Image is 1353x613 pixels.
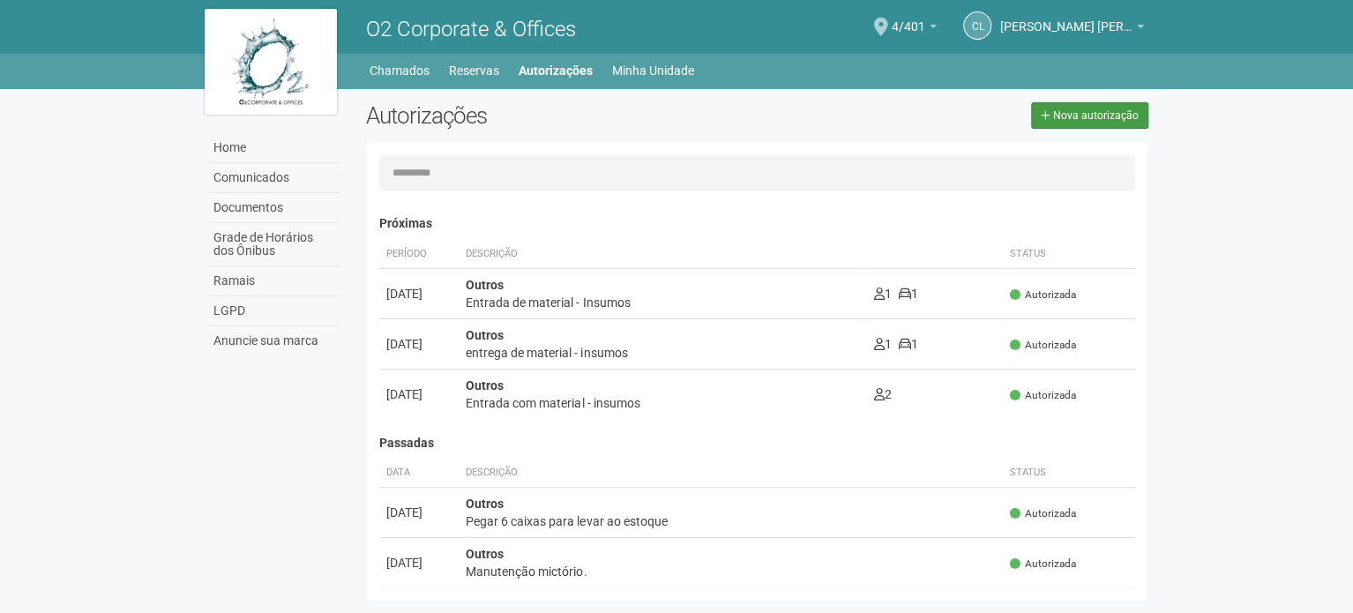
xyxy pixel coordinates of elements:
div: [DATE] [386,554,452,572]
th: Período [379,240,459,269]
span: 1 [874,337,892,351]
th: Descrição [459,240,866,269]
div: Manutenção mictório. [466,563,996,580]
a: Minha Unidade [612,58,694,83]
div: Entrada de material - Insumos [466,294,859,311]
div: Entrada com material - insumos [466,394,859,412]
a: Grade de Horários dos Ônibus [209,223,340,266]
a: Home [209,133,340,163]
div: [DATE] [386,504,452,521]
strong: Outros [466,547,504,561]
a: Chamados [370,58,430,83]
a: CL [963,11,991,40]
h4: Próximas [379,217,1135,230]
a: Nova autorização [1031,102,1148,129]
span: Nova autorização [1053,109,1139,122]
span: O2 Corporate & Offices [366,17,576,41]
span: 4/401 [892,3,925,34]
strong: Outros [466,328,504,342]
span: Autorizada [1010,557,1076,572]
h2: Autorizações [366,102,744,129]
th: Descrição [459,459,1003,488]
a: 4/401 [892,22,937,36]
span: Claudia Luíza Soares de Castro [1000,3,1132,34]
img: logo.jpg [205,9,337,115]
div: [DATE] [386,385,452,403]
div: [DATE] [386,285,452,303]
strong: Outros [466,278,504,292]
a: [PERSON_NAME] [PERSON_NAME] [1000,22,1144,36]
strong: Outros [466,378,504,392]
span: Autorizada [1010,506,1076,521]
th: Data [379,459,459,488]
a: Anuncie sua marca [209,326,340,355]
span: Autorizada [1010,388,1076,403]
a: Documentos [209,193,340,223]
span: 1 [874,287,892,301]
div: entrega de material - insumos [466,344,859,362]
th: Status [1003,459,1135,488]
span: 1 [899,287,918,301]
div: [DATE] [386,335,452,353]
div: Pegar 6 caixas para levar ao estoque [466,512,996,530]
th: Status [1003,240,1135,269]
span: Autorizada [1010,288,1076,303]
span: 2 [874,387,892,401]
a: Ramais [209,266,340,296]
h4: Passadas [379,437,1135,450]
a: Autorizações [519,58,593,83]
a: LGPD [209,296,340,326]
a: Comunicados [209,163,340,193]
a: Reservas [449,58,499,83]
span: 1 [899,337,918,351]
span: Autorizada [1010,338,1076,353]
strong: Outros [466,497,504,511]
